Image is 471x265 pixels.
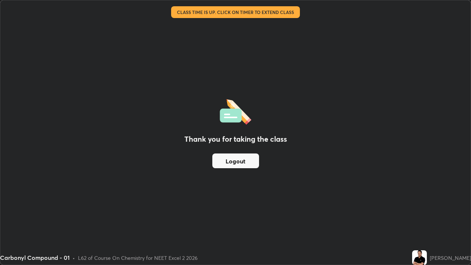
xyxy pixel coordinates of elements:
img: f038782568bc4da7bb0aca6a5d33880f.jpg [412,250,427,265]
img: offlineFeedback.1438e8b3.svg [220,97,251,125]
button: Logout [212,153,259,168]
div: L62 of Course On Chemistry for NEET Excel 2 2026 [78,254,198,262]
div: [PERSON_NAME] [430,254,471,262]
h2: Thank you for taking the class [184,134,287,145]
div: • [72,254,75,262]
